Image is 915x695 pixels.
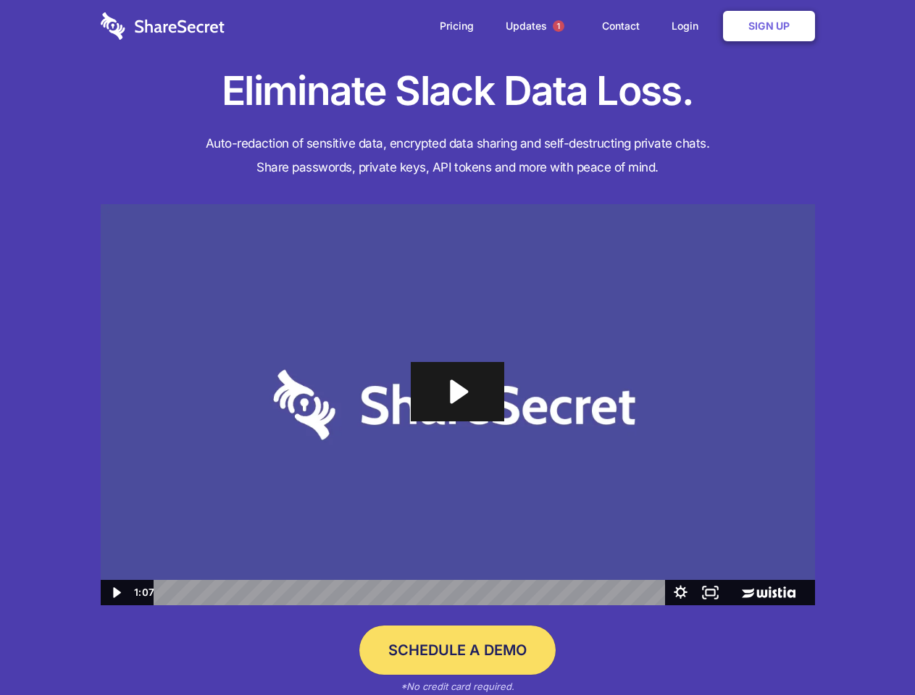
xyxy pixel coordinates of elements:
[657,4,720,49] a: Login
[411,362,504,421] button: Play Video: Sharesecret Slack Extension
[425,4,488,49] a: Pricing
[101,65,815,117] h1: Eliminate Slack Data Loss.
[695,580,725,605] button: Fullscreen
[843,623,898,678] iframe: Drift Widget Chat Controller
[101,132,815,180] h4: Auto-redaction of sensitive data, encrypted data sharing and self-destructing private chats. Shar...
[401,681,514,692] em: *No credit card required.
[666,580,695,605] button: Show settings menu
[101,204,815,606] img: Sharesecret
[723,11,815,41] a: Sign Up
[101,580,130,605] button: Play Video
[165,580,659,605] div: Playbar
[588,4,654,49] a: Contact
[101,12,225,40] img: logo-wordmark-white-trans-d4663122ce5f474addd5e946df7df03e33cb6a1c49d2221995e7729f52c070b2.svg
[725,580,814,605] a: Wistia Logo -- Learn More
[359,625,556,675] a: Schedule a Demo
[553,20,564,32] span: 1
